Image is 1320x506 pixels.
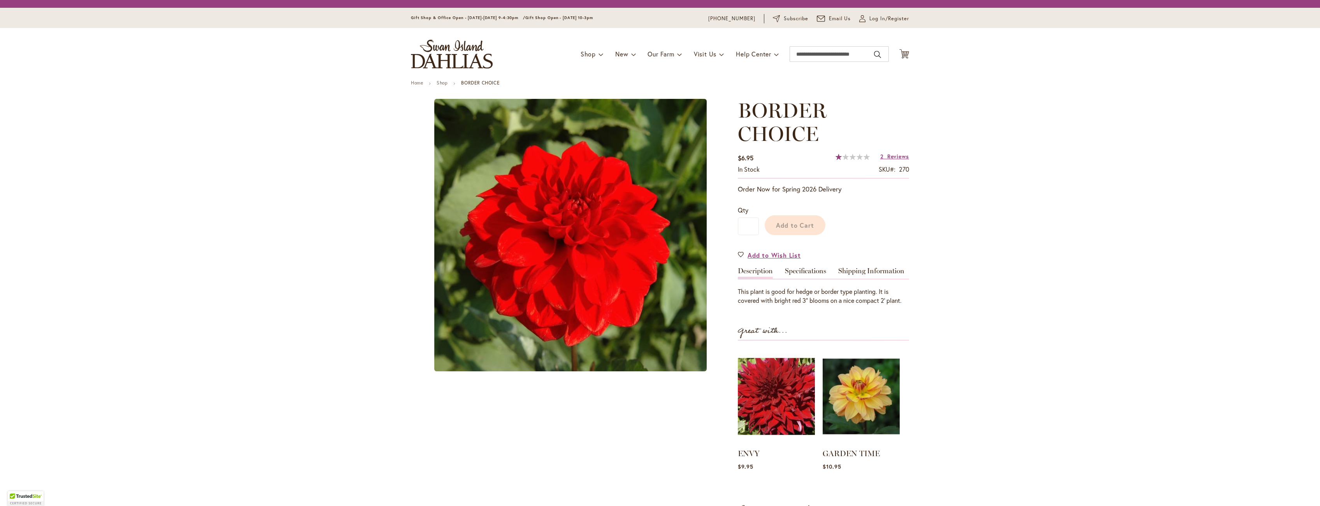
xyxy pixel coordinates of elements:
span: Gift Shop Open - [DATE] 10-3pm [525,15,593,20]
a: [PHONE_NUMBER] [708,15,755,23]
a: Home [411,80,423,86]
span: In stock [738,165,760,173]
a: Email Us [817,15,851,23]
a: Subscribe [773,15,808,23]
div: Availability [738,165,760,174]
a: 2 Reviews [880,153,909,160]
span: Gift Shop & Office Open - [DATE]-[DATE] 9-4:30pm / [411,15,525,20]
span: New [615,50,628,58]
a: ENVY [738,449,760,458]
strong: SKU [879,165,895,173]
span: Help Center [736,50,771,58]
a: Specifications [785,267,826,279]
a: GARDEN TIME [823,449,880,458]
span: Shop [581,50,596,58]
p: Order Now for Spring 2026 Delivery [738,184,909,194]
a: Description [738,267,773,279]
img: ENVY [738,348,815,445]
span: Qty [738,206,748,214]
div: TrustedSite Certified [8,491,44,506]
div: 270 [899,165,909,174]
span: Our Farm [648,50,674,58]
a: Shipping Information [838,267,904,279]
div: This plant is good for hedge or border type planting. It is covered with bright red 3" blooms on ... [738,287,909,305]
a: Log In/Register [859,15,909,23]
span: Email Us [829,15,851,23]
a: Add to Wish List [738,251,801,260]
strong: BORDER CHOICE [461,80,500,86]
a: Shop [437,80,448,86]
a: store logo [411,40,493,69]
span: Reviews [887,153,909,160]
span: $10.95 [823,463,841,470]
div: Detailed Product Info [738,267,909,305]
strong: Great with... [738,325,788,337]
span: 2 [880,153,884,160]
span: Visit Us [694,50,716,58]
span: BORDER CHOICE [738,98,827,146]
span: $6.95 [738,154,753,162]
img: GARDEN TIME [823,348,900,445]
span: $9.95 [738,463,753,470]
span: Log In/Register [869,15,909,23]
span: Add to Wish List [748,251,801,260]
span: Subscribe [784,15,808,23]
div: 20% [836,154,870,160]
img: main product photo [434,99,707,371]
